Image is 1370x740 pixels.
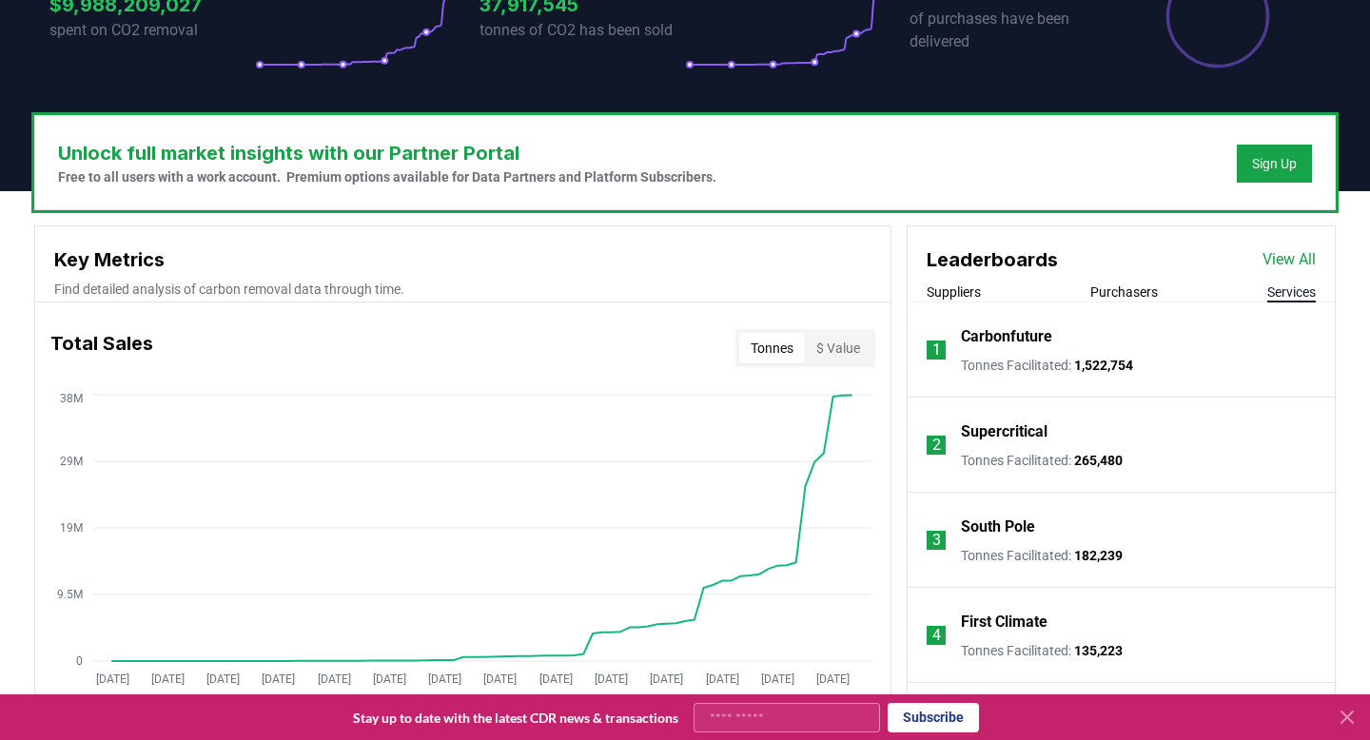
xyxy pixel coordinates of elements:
span: 1,522,754 [1074,358,1133,373]
tspan: [DATE] [706,672,739,686]
tspan: [DATE] [539,672,573,686]
a: View All [1262,248,1316,271]
button: Services [1267,282,1316,302]
p: Tonnes Facilitated : [961,641,1123,660]
a: First Climate [961,611,1047,633]
span: 182,239 [1074,548,1123,563]
button: Purchasers [1090,282,1158,302]
p: 2 [932,434,941,457]
p: Free to all users with a work account. Premium options available for Data Partners and Platform S... [58,167,716,186]
p: 1 [932,339,941,361]
span: 265,480 [1074,453,1123,468]
a: Carbonfuture [961,325,1052,348]
tspan: 19M [60,521,83,535]
h3: Key Metrics [54,245,871,274]
button: Suppliers [927,282,981,302]
p: Tonnes Facilitated : [961,451,1123,470]
p: Find detailed analysis of carbon removal data through time. [54,280,871,299]
tspan: 9.5M [57,588,83,601]
p: spent on CO2 removal [49,19,255,42]
p: 4 [932,624,941,647]
tspan: 38M [60,392,83,405]
p: Tonnes Facilitated : [961,356,1133,375]
p: of purchases have been delivered [910,8,1115,53]
tspan: [DATE] [483,672,517,686]
tspan: [DATE] [761,672,794,686]
tspan: [DATE] [650,672,683,686]
a: Supercritical [961,420,1047,443]
tspan: 29M [60,455,83,468]
p: Tonnes Facilitated : [961,546,1123,565]
button: Sign Up [1237,145,1312,183]
tspan: [DATE] [206,672,240,686]
button: Tonnes [739,333,805,363]
tspan: [DATE] [96,672,129,686]
a: South Pole [961,516,1035,538]
tspan: [DATE] [595,672,628,686]
tspan: [DATE] [428,672,461,686]
tspan: 0 [76,654,83,668]
p: 3 [932,529,941,552]
p: tonnes of CO2 has been sold [479,19,685,42]
h3: Total Sales [50,329,153,367]
span: 135,223 [1074,643,1123,658]
tspan: [DATE] [373,672,406,686]
tspan: [DATE] [262,672,295,686]
h3: Leaderboards [927,245,1058,274]
tspan: [DATE] [151,672,185,686]
button: $ Value [805,333,871,363]
h3: Unlock full market insights with our Partner Portal [58,139,716,167]
tspan: [DATE] [816,672,850,686]
tspan: [DATE] [318,672,351,686]
a: Sign Up [1252,154,1297,173]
